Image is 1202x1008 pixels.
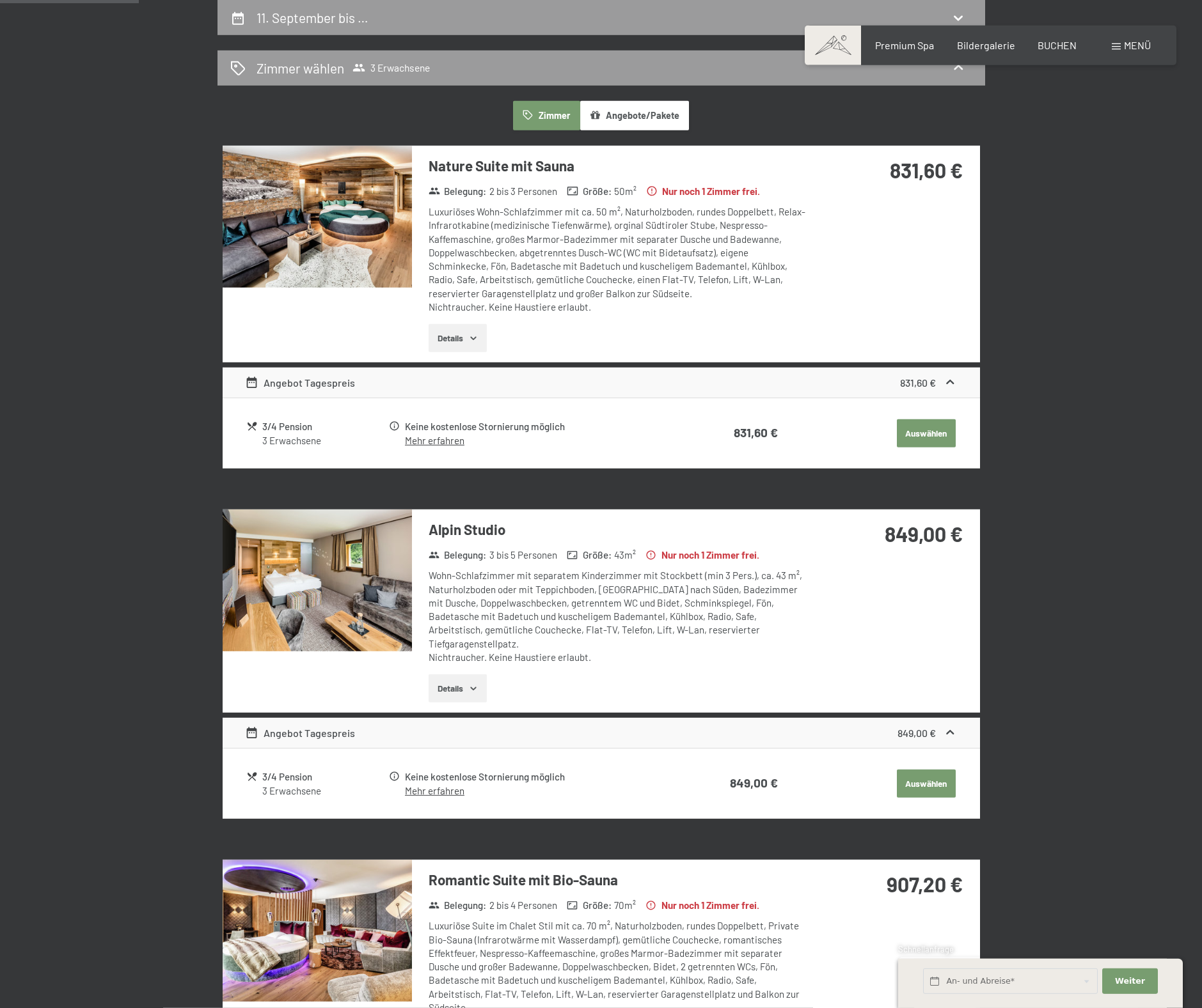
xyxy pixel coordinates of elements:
strong: Nur noch 1 Zimmer frei. [645,548,759,562]
h2: Zimmer wählen [257,59,344,77]
button: Auswählen [897,419,956,447]
button: Details [429,324,487,352]
div: Keine kostenlose Stornierung möglich [405,770,671,784]
strong: Belegung : [429,899,487,912]
a: BUCHEN [1038,39,1077,51]
h2: 11. September bis … [257,10,368,26]
h3: Alpin Studio [429,520,809,539]
img: mss_renderimg.php [223,146,412,288]
strong: 849,00 € [898,727,936,739]
strong: 849,00 € [885,522,963,546]
div: Angebot Tagespreis [245,725,355,741]
img: mss_renderimg.php [223,509,412,651]
span: 2 bis 3 Personen [489,185,557,198]
span: 3 Erwachsene [352,61,430,74]
button: Auswählen [897,770,956,798]
span: 70 m² [614,899,636,912]
h3: Romantic Suite mit Bio-Sauna [429,870,809,890]
span: 3 bis 5 Personen [489,548,557,562]
strong: 849,00 € [730,775,778,790]
div: Angebot Tagespreis849,00 € [223,718,980,748]
a: Premium Spa [875,39,934,51]
button: Angebote/Pakete [580,101,689,130]
button: Zimmer [513,101,580,130]
div: Angebot Tagespreis [245,375,355,391]
strong: Belegung : [429,185,487,198]
strong: Größe : [567,899,612,912]
div: 3/4 Pension [262,419,387,434]
img: mss_renderimg.php [223,860,412,1002]
span: Menü [1124,39,1151,51]
a: Mehr erfahren [405,785,464,796]
a: Mehr erfahren [405,435,464,446]
span: Weiter [1115,975,1145,987]
span: 2 bis 4 Personen [489,899,557,912]
a: Bildergalerie [957,39,1015,51]
strong: Belegung : [429,548,487,562]
div: 3/4 Pension [262,770,387,784]
div: Keine kostenlose Stornierung möglich [405,419,671,434]
strong: Größe : [567,548,612,562]
strong: Größe : [567,185,612,198]
h3: Nature Suite mit Sauna [429,156,809,176]
span: 50 m² [614,185,637,198]
div: Luxuriöses Wohn-Schlafzimmer mit ca. 50 m², Naturholzboden, rundes Doppelbett, Relax-Infrarotkabi... [429,205,809,314]
strong: 831,60 € [900,376,936,389]
strong: 831,60 € [734,425,778,440]
div: 3 Erwachsene [262,784,387,798]
button: Details [429,674,487,702]
strong: Nur noch 1 Zimmer frei. [645,899,759,912]
div: Angebot Tagespreis831,60 € [223,368,980,398]
span: 43 m² [614,548,636,562]
strong: 907,20 € [887,872,963,896]
div: 3 Erwachsene [262,434,387,447]
button: Weiter [1102,968,1157,995]
span: Schnellanfrage [898,944,954,954]
strong: Nur noch 1 Zimmer frei. [646,185,760,198]
strong: 831,60 € [890,158,963,182]
div: Wohn-Schlafzimmer mit separatem Kinderzimmer mit Stockbett (min 3 Pers.), ca. 43 m², Naturholzbod... [429,569,809,664]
